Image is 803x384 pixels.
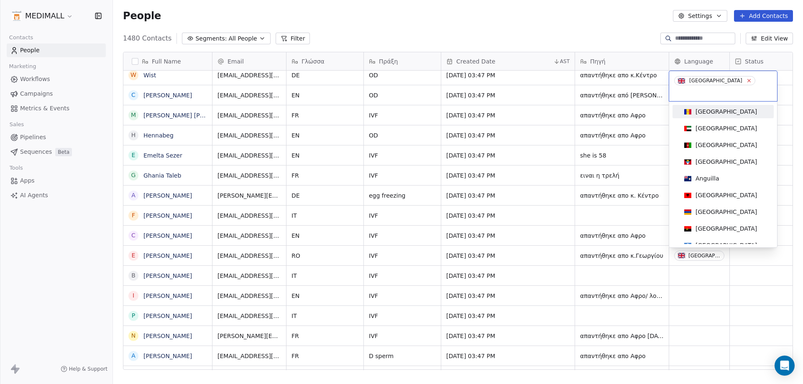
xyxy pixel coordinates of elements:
div: [GEOGRAPHIC_DATA] [696,241,757,249]
div: [GEOGRAPHIC_DATA] [696,208,757,216]
div: [GEOGRAPHIC_DATA] [696,224,757,233]
div: [GEOGRAPHIC_DATA] [696,191,757,199]
div: [GEOGRAPHIC_DATA] [696,158,757,166]
div: [GEOGRAPHIC_DATA] [696,141,757,149]
div: [GEOGRAPHIC_DATA] [696,124,757,132]
div: Anguilla [696,174,719,183]
div: [GEOGRAPHIC_DATA] [689,77,742,84]
div: [GEOGRAPHIC_DATA] [696,107,757,116]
